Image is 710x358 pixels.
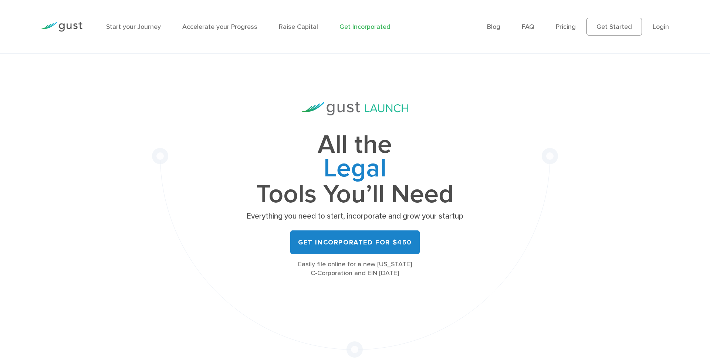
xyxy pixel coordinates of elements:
a: Get Started [586,18,642,36]
img: Gust Launch Logo [302,102,408,115]
a: Get Incorporated for $450 [290,230,420,254]
div: Easily file online for a new [US_STATE] C-Corporation and EIN [DATE] [244,260,466,278]
a: Start your Journey [106,23,161,31]
a: Get Incorporated [339,23,390,31]
span: Legal [244,157,466,183]
a: Login [653,23,669,31]
img: Gust Logo [41,22,82,32]
a: FAQ [522,23,534,31]
h1: All the Tools You’ll Need [244,133,466,206]
a: Raise Capital [279,23,318,31]
a: Pricing [556,23,576,31]
p: Everything you need to start, incorporate and grow your startup [244,211,466,222]
a: Accelerate your Progress [182,23,257,31]
a: Blog [487,23,500,31]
